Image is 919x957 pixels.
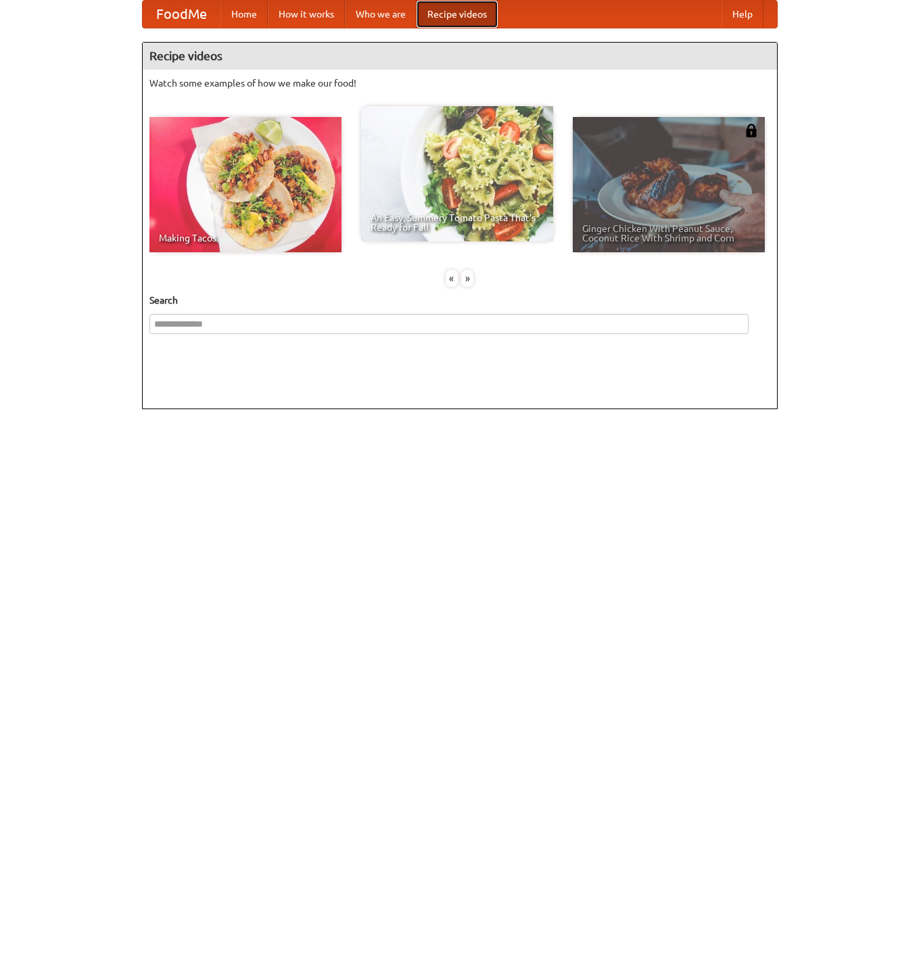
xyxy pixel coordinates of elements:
a: Help [722,1,763,28]
div: « [446,270,458,287]
p: Watch some examples of how we make our food! [149,76,770,90]
a: Recipe videos [417,1,498,28]
img: 483408.png [745,124,758,137]
span: Making Tacos [159,233,332,243]
a: How it works [268,1,345,28]
a: Making Tacos [149,117,341,252]
span: An Easy, Summery Tomato Pasta That's Ready for Fall [371,213,544,232]
a: An Easy, Summery Tomato Pasta That's Ready for Fall [361,106,553,241]
h4: Recipe videos [143,43,777,70]
div: » [461,270,473,287]
a: FoodMe [143,1,220,28]
a: Home [220,1,268,28]
a: Who we are [345,1,417,28]
h5: Search [149,294,770,307]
